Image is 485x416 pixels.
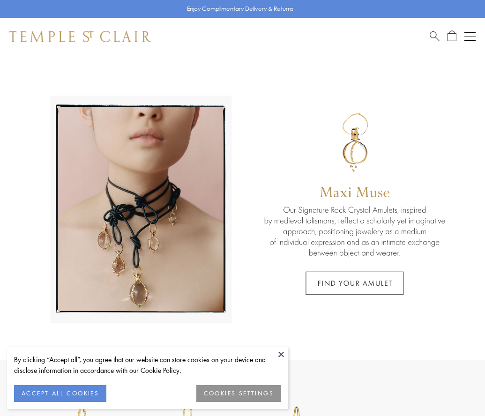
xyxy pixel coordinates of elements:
button: COOKIES SETTINGS [196,385,281,402]
img: Temple St. Clair [9,31,151,42]
p: Enjoy Complimentary Delivery & Returns [187,4,293,14]
button: Open navigation [464,31,476,42]
button: ACCEPT ALL COOKIES [14,385,106,402]
a: Open Shopping Bag [448,30,456,42]
div: By clicking “Accept all”, you agree that our website can store cookies on your device and disclos... [14,354,281,376]
a: Search [430,30,440,42]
